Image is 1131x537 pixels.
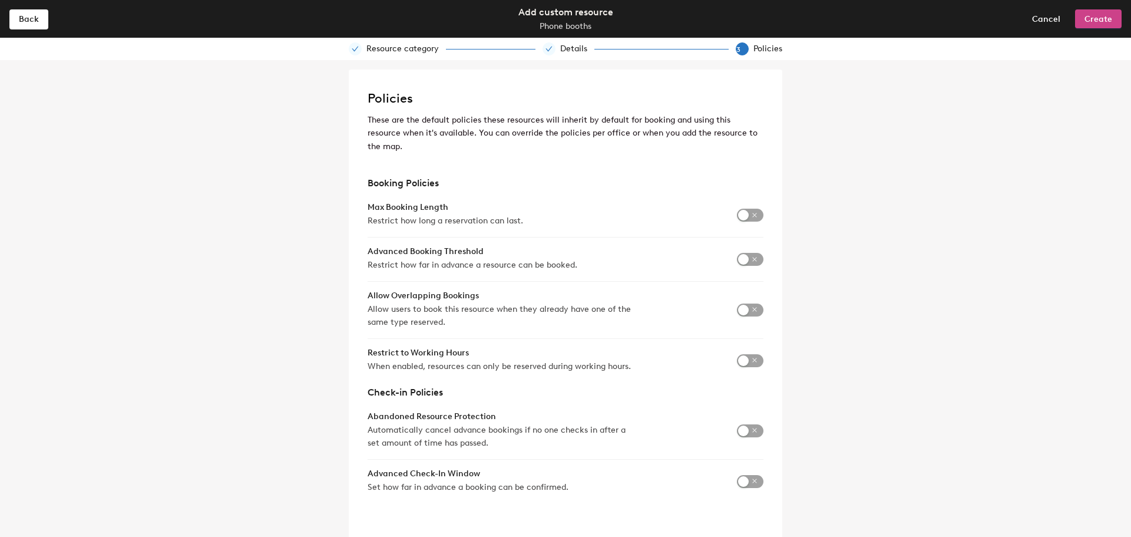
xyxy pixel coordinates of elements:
span: Restrict how long a reservation can last. [368,215,523,228]
div: Policies [753,42,782,55]
div: Add custom resource [518,5,613,19]
div: Phone booths [540,20,591,33]
span: Create [1084,14,1112,24]
span: Restrict how far in advance a resource can be booked. [368,259,577,272]
span: check [545,45,553,52]
span: check [352,45,359,52]
h1: Allow Overlapping Bookings [368,291,633,301]
span: Allow users to book this resource when they already have one of the same type reserved. [368,303,633,329]
span: 3 [736,45,750,54]
span: Cancel [1032,14,1060,24]
h1: Abandoned Resource Protection [368,412,633,421]
div: Details [560,42,594,55]
button: Cancel [1022,9,1070,28]
p: These are the default policies these resources will inherit by default for booking and using this... [368,114,763,153]
h1: Advanced Booking Threshold [368,247,577,256]
span: Automatically cancel advance bookings if no one checks in after a set amount of time has passed. [368,424,633,450]
h1: Advanced Check-In Window [368,469,568,479]
h1: Check-in Policies [368,387,763,398]
span: Set how far in advance a booking can be confirmed. [368,481,568,494]
button: Back [9,9,48,28]
span: When enabled, resources can only be reserved during working hours. [368,360,631,373]
div: Resource category [366,42,446,55]
button: Create [1075,9,1122,28]
h2: Policies [368,88,763,109]
h1: Booking Policies [368,178,763,189]
h1: Restrict to Working Hours [368,348,631,358]
span: Back [19,14,39,24]
h1: Max Booking Length [368,203,523,212]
